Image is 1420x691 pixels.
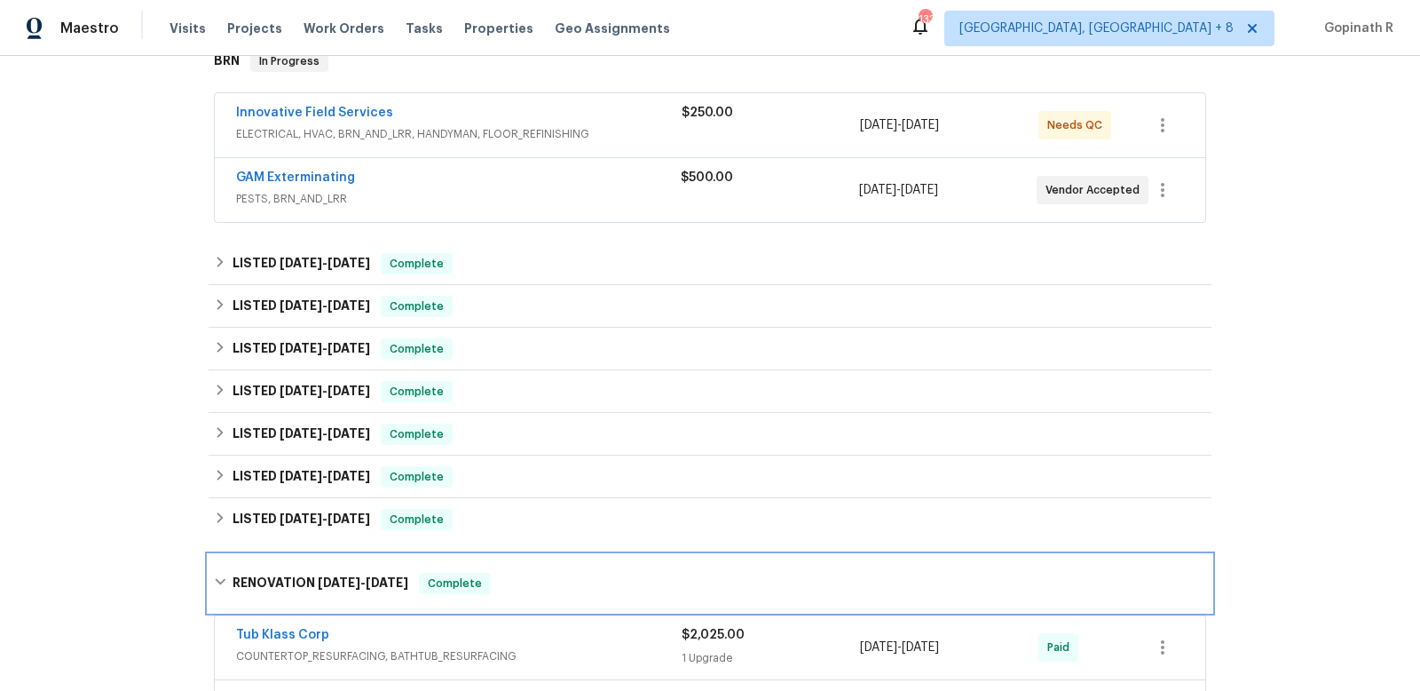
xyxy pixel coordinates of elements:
span: Complete [383,383,451,401]
span: [DATE] [902,641,939,654]
span: [GEOGRAPHIC_DATA], [GEOGRAPHIC_DATA] + 8 [959,20,1234,37]
span: [DATE] [280,342,322,354]
span: Paid [1047,639,1077,656]
h6: BRN [214,51,240,72]
div: BRN In Progress [209,33,1211,90]
span: [DATE] [327,427,370,440]
span: [DATE] [327,512,370,525]
div: 1 Upgrade [682,649,860,667]
span: Gopinath R [1317,20,1393,37]
span: Properties [464,20,533,37]
span: Maestro [60,20,119,37]
span: In Progress [252,52,327,70]
span: - [860,639,939,656]
div: LISTED [DATE]-[DATE]Complete [209,242,1211,285]
span: [DATE] [860,119,897,131]
span: Complete [383,425,451,443]
span: Complete [383,298,451,315]
span: Complete [383,511,451,528]
span: PESTS, BRN_AND_LRR [236,190,681,208]
div: LISTED [DATE]-[DATE]Complete [209,413,1211,456]
span: Tasks [406,22,443,35]
div: 133 [919,11,931,28]
span: $500.00 [681,171,733,184]
span: $250.00 [682,107,733,119]
span: - [280,470,370,482]
span: Work Orders [304,20,384,37]
span: [DATE] [327,257,370,269]
span: COUNTERTOP_RESURFACING, BATHTUB_RESURFACING [236,647,682,665]
span: - [280,257,370,269]
span: [DATE] [859,184,896,196]
span: - [280,427,370,440]
span: [DATE] [327,470,370,482]
span: - [859,181,938,199]
span: [DATE] [318,576,360,589]
span: Visits [170,20,206,37]
span: Complete [383,340,451,358]
h6: LISTED [233,381,370,402]
h6: LISTED [233,509,370,530]
span: Geo Assignments [555,20,670,37]
h6: LISTED [233,296,370,317]
h6: LISTED [233,424,370,445]
div: LISTED [DATE]-[DATE]Complete [209,285,1211,328]
a: Innovative Field Services [236,107,393,119]
span: Needs QC [1047,116,1109,134]
span: [DATE] [327,385,370,397]
span: - [280,299,370,312]
span: [DATE] [280,470,322,482]
span: [DATE] [280,385,322,397]
span: [DATE] [366,576,408,589]
span: Complete [421,575,489,592]
span: [DATE] [327,342,370,354]
span: Complete [383,468,451,486]
span: - [280,342,370,354]
div: RENOVATION [DATE]-[DATE]Complete [209,555,1211,612]
div: LISTED [DATE]-[DATE]Complete [209,498,1211,541]
span: [DATE] [327,299,370,312]
span: [DATE] [902,119,939,131]
span: [DATE] [280,299,322,312]
span: Vendor Accepted [1045,181,1147,199]
span: [DATE] [280,257,322,269]
span: [DATE] [280,512,322,525]
span: - [280,385,370,397]
span: - [318,576,408,589]
span: - [860,116,939,134]
div: LISTED [DATE]-[DATE]Complete [209,328,1211,370]
span: [DATE] [901,184,938,196]
span: [DATE] [860,641,897,654]
div: LISTED [DATE]-[DATE]Complete [209,456,1211,498]
span: $2,025.00 [682,629,745,641]
h6: LISTED [233,253,370,274]
h6: LISTED [233,338,370,360]
h6: LISTED [233,466,370,488]
span: Complete [383,255,451,273]
div: LISTED [DATE]-[DATE]Complete [209,370,1211,413]
span: Projects [227,20,282,37]
span: - [280,512,370,525]
h6: RENOVATION [233,573,408,594]
a: Tub Klass Corp [236,629,329,641]
a: GAM Exterminating [236,171,355,184]
span: ELECTRICAL, HVAC, BRN_AND_LRR, HANDYMAN, FLOOR_REFINISHING [236,125,682,143]
span: [DATE] [280,427,322,440]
